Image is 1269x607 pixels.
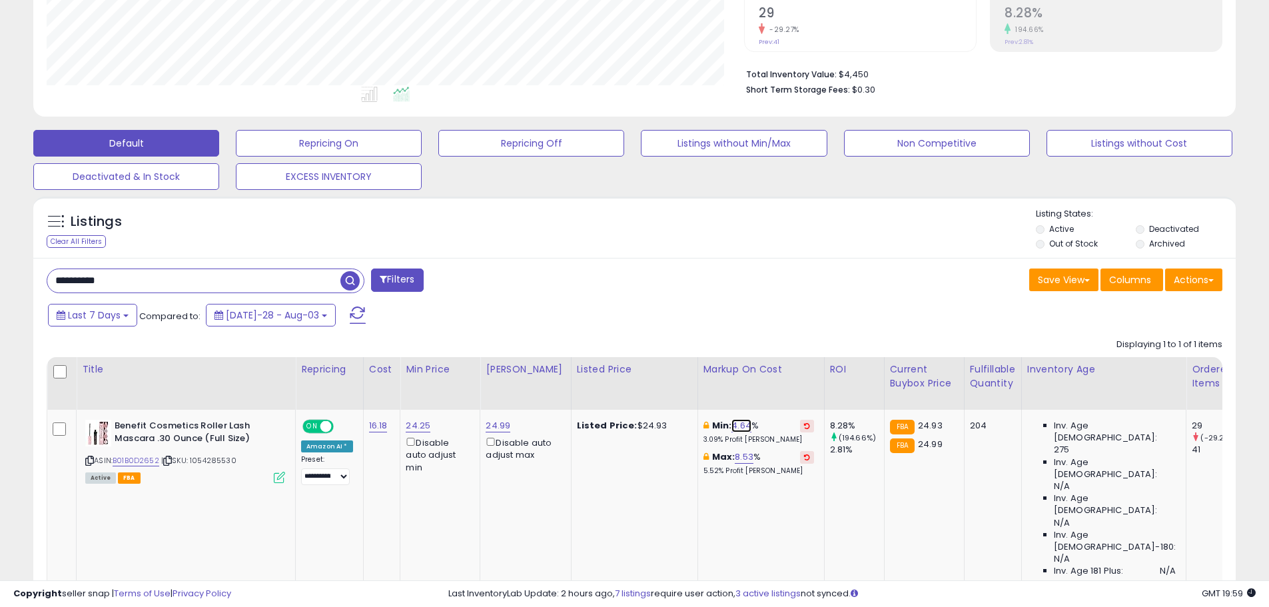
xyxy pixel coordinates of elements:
[33,163,219,190] button: Deactivated & In Stock
[703,466,814,476] p: 5.52% Profit [PERSON_NAME]
[1116,338,1222,351] div: Displaying 1 to 1 of 1 items
[486,362,565,376] div: [PERSON_NAME]
[1054,565,1124,577] span: Inv. Age 181 Plus:
[406,435,470,474] div: Disable auto adjust min
[301,440,353,452] div: Amazon AI *
[1160,565,1176,577] span: N/A
[1165,269,1222,291] button: Actions
[759,38,779,46] small: Prev: 41
[1047,130,1232,157] button: Listings without Cost
[332,421,353,432] span: OFF
[890,420,915,434] small: FBA
[33,130,219,157] button: Default
[1027,362,1180,376] div: Inventory Age
[1200,432,1237,443] small: (-29.27%)
[712,419,732,432] b: Min:
[577,362,692,376] div: Listed Price
[1054,480,1070,492] span: N/A
[85,472,116,484] span: All listings currently available for purchase on Amazon
[918,438,943,450] span: 24.99
[746,69,837,80] b: Total Inventory Value:
[970,420,1011,432] div: 204
[577,419,637,432] b: Listed Price:
[1005,5,1222,23] h2: 8.28%
[641,130,827,157] button: Listings without Min/Max
[703,420,814,444] div: %
[486,419,510,432] a: 24.99
[1192,362,1240,390] div: Ordered Items
[830,420,884,432] div: 8.28%
[577,420,687,432] div: $24.93
[759,5,976,23] h2: 29
[735,587,801,600] a: 3 active listings
[47,235,106,248] div: Clear All Filters
[369,419,388,432] a: 16.18
[448,588,1256,600] div: Last InventoryLab Update: 2 hours ago, require user action, not synced.
[1036,208,1236,221] p: Listing States:
[173,587,231,600] a: Privacy Policy
[703,451,814,476] div: %
[438,130,624,157] button: Repricing Off
[114,587,171,600] a: Terms of Use
[703,362,819,376] div: Markup on Cost
[830,444,884,456] div: 2.81%
[301,362,358,376] div: Repricing
[304,421,320,432] span: ON
[1054,456,1176,480] span: Inv. Age [DEMOGRAPHIC_DATA]:
[731,419,751,432] a: 4.64
[206,304,336,326] button: [DATE]-28 - Aug-03
[1054,553,1070,565] span: N/A
[703,435,814,444] p: 3.09% Profit [PERSON_NAME]
[839,432,876,443] small: (194.66%)
[1049,238,1098,249] label: Out of Stock
[1029,269,1098,291] button: Save View
[371,269,423,292] button: Filters
[1109,273,1151,287] span: Columns
[615,587,651,600] a: 7 listings
[1192,420,1246,432] div: 29
[697,357,824,410] th: The percentage added to the cost of goods (COGS) that forms the calculator for Min & Max prices.
[1192,444,1246,456] div: 41
[746,84,850,95] b: Short Term Storage Fees:
[735,450,753,464] a: 8.53
[71,213,122,231] h5: Listings
[161,455,236,466] span: | SKU: 1054285530
[68,308,121,322] span: Last 7 Days
[830,362,879,376] div: ROI
[890,438,915,453] small: FBA
[82,362,290,376] div: Title
[13,588,231,600] div: seller snap | |
[236,163,422,190] button: EXCESS INVENTORY
[406,419,430,432] a: 24.25
[1054,529,1176,553] span: Inv. Age [DEMOGRAPHIC_DATA]-180:
[115,420,276,448] b: Benefit Cosmetics Roller Lash Mascara .30 Ounce (Full Size)
[1149,238,1185,249] label: Archived
[118,472,141,484] span: FBA
[746,65,1212,81] li: $4,450
[301,455,353,485] div: Preset:
[1049,223,1074,235] label: Active
[970,362,1016,390] div: Fulfillable Quantity
[918,419,943,432] span: 24.93
[48,304,137,326] button: Last 7 Days
[13,587,62,600] strong: Copyright
[712,450,735,463] b: Max:
[1054,517,1070,529] span: N/A
[844,130,1030,157] button: Non Competitive
[1054,492,1176,516] span: Inv. Age [DEMOGRAPHIC_DATA]:
[85,420,111,446] img: 41ok6M2-ekL._SL40_.jpg
[406,362,474,376] div: Min Price
[85,420,285,482] div: ASIN:
[369,362,395,376] div: Cost
[852,83,875,96] span: $0.30
[113,455,159,466] a: B01B0D2652
[1054,420,1176,444] span: Inv. Age [DEMOGRAPHIC_DATA]:
[1005,38,1033,46] small: Prev: 2.81%
[486,435,560,461] div: Disable auto adjust max
[1011,25,1044,35] small: 194.66%
[765,25,799,35] small: -29.27%
[226,308,319,322] span: [DATE]-28 - Aug-03
[1149,223,1199,235] label: Deactivated
[236,130,422,157] button: Repricing On
[890,362,959,390] div: Current Buybox Price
